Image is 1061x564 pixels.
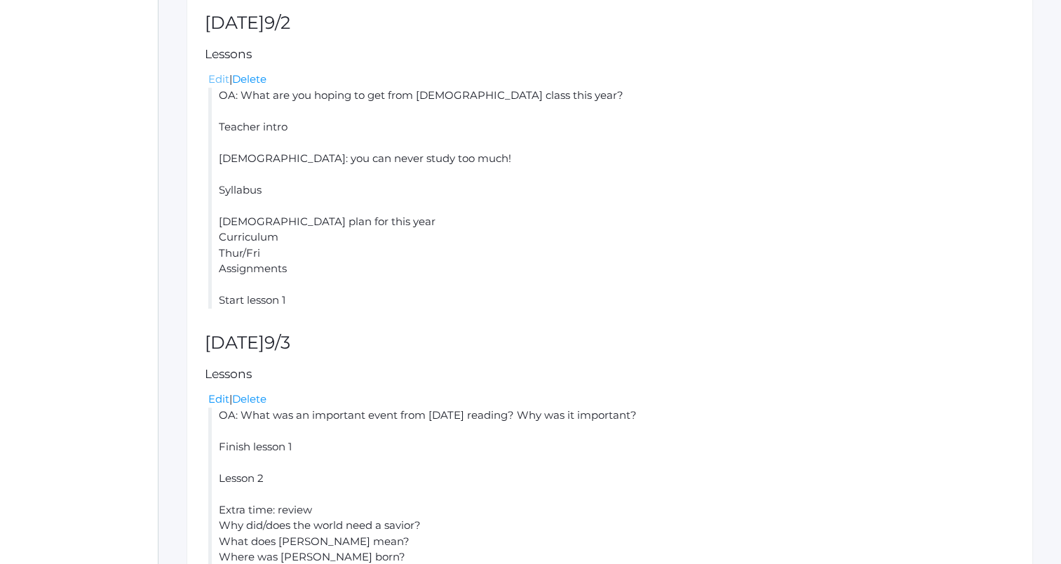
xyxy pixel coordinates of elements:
a: Delete [232,392,266,405]
h5: Lessons [205,48,1015,61]
a: Delete [232,72,266,86]
div: | [208,72,1015,88]
div: | [208,391,1015,408]
a: Edit [208,72,229,86]
span: 9/2 [264,12,290,33]
h5: Lessons [205,368,1015,381]
span: 9/3 [264,332,290,353]
h2: [DATE] [205,333,1015,353]
li: OA: What are you hoping to get from [DEMOGRAPHIC_DATA] class this year? Teacher intro [DEMOGRAPHI... [208,88,1015,309]
h2: [DATE] [205,13,1015,33]
a: Edit [208,392,229,405]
